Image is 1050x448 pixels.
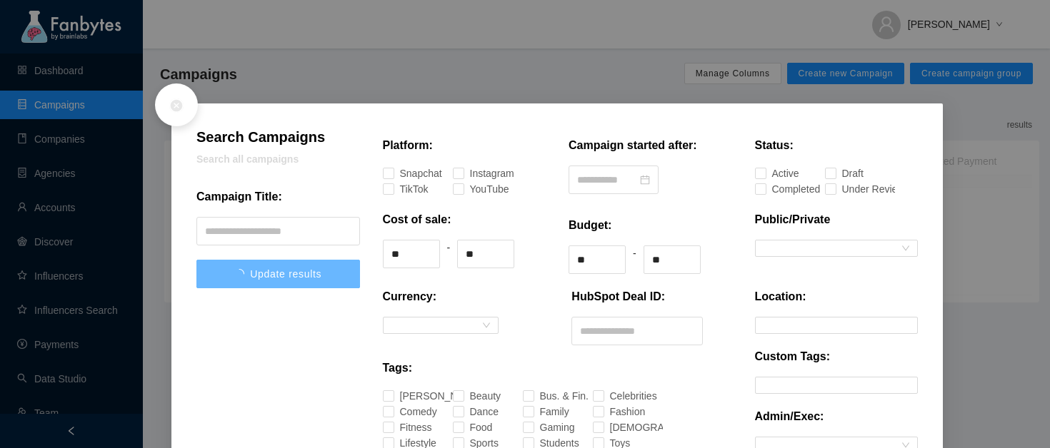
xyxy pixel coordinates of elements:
p: Campaign Title: [196,188,282,205]
button: Update results [196,260,360,288]
p: Platform: [383,137,433,154]
div: Active [772,166,781,181]
div: - [633,245,636,274]
div: Family [540,404,550,419]
p: Admin/Exec: [755,408,824,425]
div: Beauty [470,388,481,404]
div: Comedy [400,404,412,419]
div: Bus. & Fin. [540,388,556,404]
div: Fitness [400,419,411,435]
p: Search all campaigns [196,151,360,167]
div: Under Review [842,181,863,197]
div: Fashion [610,404,622,419]
div: Food [470,419,478,435]
div: Celebrities [610,388,626,404]
p: HubSpot Deal ID: [571,288,665,305]
p: Public/Private [755,211,831,228]
div: TikTok [400,181,409,197]
div: Snapchat [400,166,414,181]
span: close-circle [169,98,184,113]
p: Cost of sale: [383,211,451,228]
p: Custom Tags: [755,348,830,365]
p: Tags: [383,360,412,377]
p: Budget: [569,217,611,234]
div: Instagram [470,166,485,181]
div: [DEMOGRAPHIC_DATA] [610,419,647,435]
div: YouTube [470,181,483,197]
div: Draft [842,166,849,181]
div: Gaming [540,419,551,435]
div: [PERSON_NAME] [400,388,427,404]
div: - [447,240,451,268]
p: Status: [755,137,794,154]
div: Completed [772,181,789,197]
p: Location: [755,288,806,305]
div: Dance [470,404,479,419]
p: Currency: [383,288,437,305]
p: Campaign started after: [569,137,697,154]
